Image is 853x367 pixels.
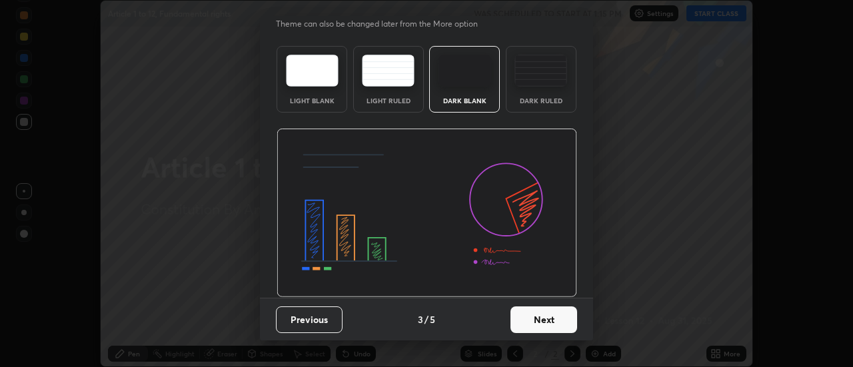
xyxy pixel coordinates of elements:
img: lightRuledTheme.5fabf969.svg [362,55,415,87]
img: lightTheme.e5ed3b09.svg [286,55,339,87]
p: Theme can also be changed later from the More option [276,18,492,30]
h4: / [425,312,428,326]
button: Previous [276,306,343,333]
div: Dark Blank [438,97,491,104]
img: darkTheme.f0cc69e5.svg [438,55,491,87]
div: Dark Ruled [514,97,568,104]
div: Light Ruled [362,97,415,104]
h4: 5 [430,312,435,326]
img: darkThemeBanner.d06ce4a2.svg [277,129,577,298]
button: Next [510,306,577,333]
div: Light Blank [285,97,339,104]
h4: 3 [418,312,423,326]
img: darkRuledTheme.de295e13.svg [514,55,567,87]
